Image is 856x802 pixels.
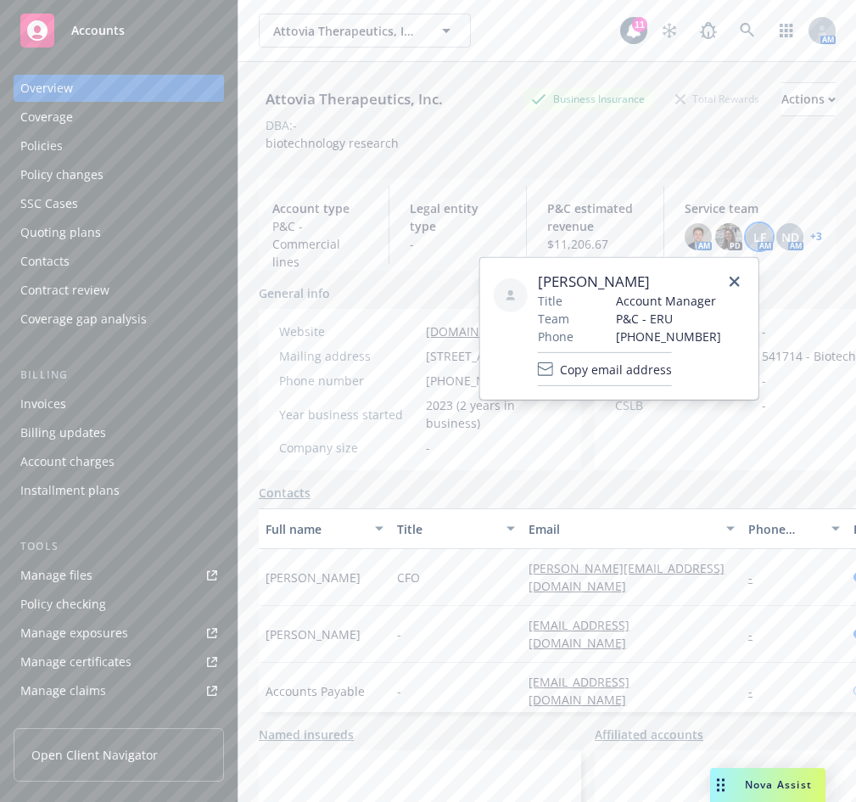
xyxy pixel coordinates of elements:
[710,768,731,802] div: Drag to move
[730,14,764,48] a: Search
[538,292,562,310] span: Title
[781,83,836,115] div: Actions
[14,620,224,647] a: Manage exposures
[14,648,224,676] a: Manage certificates
[266,569,361,586] span: [PERSON_NAME]
[397,682,401,700] span: -
[426,396,561,432] span: 2023 (2 years in business)
[266,682,365,700] span: Accounts Payable
[14,104,224,131] a: Coverage
[529,560,725,594] a: [PERSON_NAME][EMAIL_ADDRESS][DOMAIN_NAME]
[529,520,716,538] div: Email
[426,347,534,365] span: [STREET_ADDRESS]
[266,116,297,134] div: DBA: -
[616,310,721,328] span: P&C - ERU
[279,439,419,457] div: Company size
[538,310,569,328] span: Team
[14,591,224,618] a: Policy checking
[14,419,224,446] a: Billing updates
[14,248,224,275] a: Contacts
[426,439,430,457] span: -
[279,347,419,365] div: Mailing address
[410,199,506,235] span: Legal entity type
[71,24,125,37] span: Accounts
[20,248,70,275] div: Contacts
[20,477,120,504] div: Installment plans
[279,322,419,340] div: Website
[781,82,836,116] button: Actions
[715,223,742,250] img: photo
[748,520,821,538] div: Phone number
[20,620,128,647] div: Manage exposures
[685,223,712,250] img: photo
[762,396,766,414] span: -
[20,306,147,333] div: Coverage gap analysis
[810,232,822,242] a: +3
[748,683,766,699] a: -
[595,726,703,743] a: Affiliated accounts
[14,75,224,102] a: Overview
[272,199,368,217] span: Account type
[20,648,131,676] div: Manage certificates
[741,508,847,549] button: Phone number
[14,562,224,589] a: Manage files
[14,7,224,54] a: Accounts
[273,22,420,40] span: Attovia Therapeutics, Inc.
[20,419,106,446] div: Billing updates
[710,768,825,802] button: Nova Assist
[762,372,766,390] span: -
[762,322,766,340] span: -
[748,626,766,642] a: -
[259,484,311,502] a: Contacts
[14,132,224,160] a: Policies
[14,190,224,217] a: SSC Cases
[390,508,522,549] button: Title
[266,520,365,538] div: Full name
[14,219,224,246] a: Quoting plans
[691,14,725,48] a: Report a Bug
[426,372,531,390] span: [PHONE_NUMBER]
[20,277,109,304] div: Contract review
[266,625,361,643] span: [PERSON_NAME]
[538,328,573,345] span: Phone
[426,323,523,339] a: [DOMAIN_NAME]
[748,569,766,586] a: -
[279,406,419,423] div: Year business started
[14,477,224,504] a: Installment plans
[20,677,106,704] div: Manage claims
[753,228,766,246] span: LF
[259,14,471,48] button: Attovia Therapeutics, Inc.
[745,777,812,792] span: Nova Assist
[397,625,401,643] span: -
[410,235,506,253] span: -
[14,367,224,384] div: Billing
[397,569,420,586] span: CFO
[667,88,768,109] div: Total Rewards
[616,328,721,345] span: [PHONE_NUMBER]
[20,591,106,618] div: Policy checking
[20,706,100,733] div: Manage BORs
[14,448,224,475] a: Account charges
[279,372,419,390] div: Phone number
[20,190,78,217] div: SSC Cases
[616,292,721,310] span: Account Manager
[14,677,224,704] a: Manage claims
[529,674,640,708] a: [EMAIL_ADDRESS][DOMAIN_NAME]
[652,14,686,48] a: Stop snowing
[259,726,354,743] a: Named insureds
[538,352,672,386] button: Copy email address
[14,306,224,333] a: Coverage gap analysis
[14,706,224,733] a: Manage BORs
[266,135,399,151] span: biotechnology research
[20,104,73,131] div: Coverage
[538,272,721,292] span: [PERSON_NAME]
[769,14,803,48] a: Switch app
[20,562,92,589] div: Manage files
[20,219,101,246] div: Quoting plans
[632,17,647,32] div: 11
[20,75,73,102] div: Overview
[523,88,653,109] div: Business Insurance
[272,217,368,271] span: P&C - Commercial lines
[522,508,741,549] button: Email
[781,228,799,246] span: ND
